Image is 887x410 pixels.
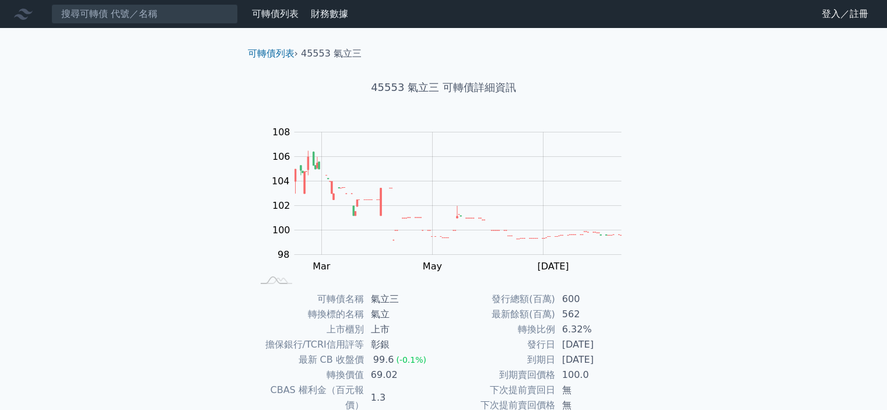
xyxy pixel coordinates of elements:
td: 擔保銀行/TCRI信用評等 [253,337,364,352]
a: 財務數據 [311,8,348,19]
input: 搜尋可轉債 代號／名稱 [51,4,238,24]
td: 到期賣回價格 [444,367,555,383]
h1: 45553 氣立三 可轉債詳細資訊 [239,79,649,96]
td: 600 [555,292,635,307]
td: 發行總額(百萬) [444,292,555,307]
td: 可轉債名稱 [253,292,364,307]
td: 100.0 [555,367,635,383]
td: 69.02 [364,367,444,383]
tspan: 100 [272,225,290,236]
td: 無 [555,383,635,398]
tspan: 108 [272,127,290,138]
td: 發行日 [444,337,555,352]
td: 最新餘額(百萬) [444,307,555,322]
li: › [248,47,298,61]
li: 45553 氣立三 [301,47,362,61]
g: Chart [265,127,639,272]
tspan: May [423,261,442,272]
td: 下次提前賣回日 [444,383,555,398]
tspan: 102 [272,200,290,211]
td: [DATE] [555,337,635,352]
a: 登入／註冊 [812,5,878,23]
td: [DATE] [555,352,635,367]
tspan: 106 [272,151,290,162]
tspan: 104 [272,176,290,187]
span: (-0.1%) [396,355,426,365]
tspan: [DATE] [537,261,569,272]
td: 氣立三 [364,292,444,307]
td: 轉換比例 [444,322,555,337]
td: 氣立 [364,307,444,322]
td: 562 [555,307,635,322]
td: 最新 CB 收盤價 [253,352,364,367]
td: 上市 [364,322,444,337]
td: 轉換價值 [253,367,364,383]
a: 可轉債列表 [252,8,299,19]
tspan: Mar [313,261,331,272]
tspan: 98 [278,249,289,260]
a: 可轉債列表 [248,48,295,59]
td: 彰銀 [364,337,444,352]
td: 轉換標的名稱 [253,307,364,322]
td: 6.32% [555,322,635,337]
div: 99.6 [371,352,397,367]
td: 到期日 [444,352,555,367]
td: 上市櫃別 [253,322,364,337]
